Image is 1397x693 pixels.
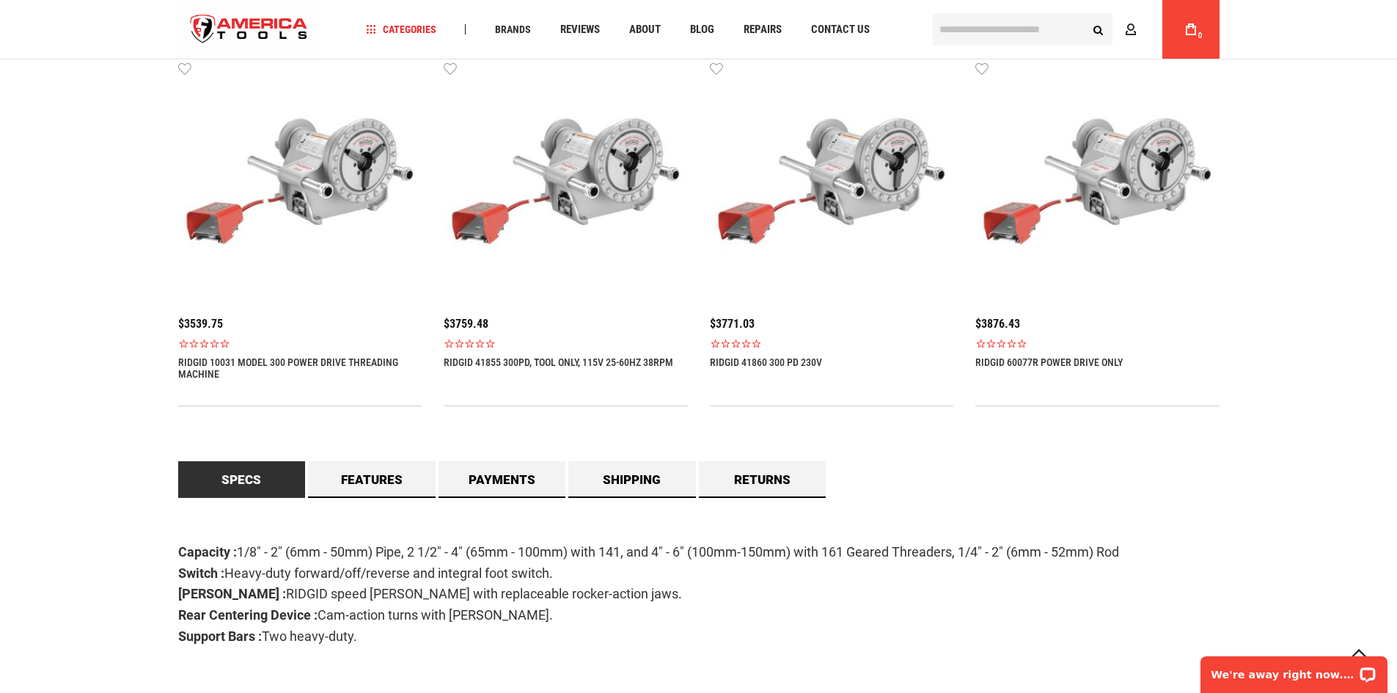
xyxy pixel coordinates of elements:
a: Reviews [554,20,606,40]
strong: Capacity : [178,544,237,560]
span: Rated 0.0 out of 5 stars 0 reviews [710,338,954,349]
a: store logo [178,2,320,57]
span: Contact Us [811,24,870,35]
a: Shipping [568,461,696,498]
span: Rated 0.0 out of 5 stars 0 reviews [178,338,422,349]
span: $3876.43 [975,317,1020,331]
a: Payments [439,461,566,498]
span: RIDGID speed [PERSON_NAME] with replaceable rocker-action jaws. [178,586,682,601]
a: Blog [683,20,721,40]
span: $3539.75 [178,317,223,331]
span: Categories [366,24,436,34]
a: RIDGID 41855 300PD, TOOL ONLY, 115V 25-60HZ 38RPM [444,356,673,368]
a: Returns [699,461,826,498]
a: Specs [178,461,306,498]
img: America Tools [178,2,320,57]
strong: Rear Centering Device : [178,607,318,623]
a: RIDGID 10031 MODEL 300 POWER DRIVE THREADING MACHINE [178,356,422,380]
span: 1/8" - 2" (6mm - 50mm) Pipe, 2 1/2" - 4" (65mm - 100mm) with 141, and 4" - 6" (100mm-150mm) with ... [178,544,1119,560]
span: Repairs [744,24,782,35]
span: Cam-action turns with [PERSON_NAME]. [178,607,553,623]
span: 0 [1198,32,1203,40]
a: Contact Us [804,20,876,40]
a: Repairs [737,20,788,40]
span: Rated 0.0 out of 5 stars 0 reviews [444,338,688,349]
span: Reviews [560,24,600,35]
a: About [623,20,667,40]
span: Heavy-duty forward/off/reverse and integral foot switch. [178,565,553,581]
span: Blog [690,24,714,35]
span: $3759.48 [444,317,488,331]
span: Two heavy-duty. [178,628,357,644]
a: Features [308,461,436,498]
a: Categories [359,20,443,40]
strong: Support Bars : [178,628,262,644]
a: RIDGID 41860 300 PD 230V [710,356,822,368]
a: RIDGID 60077R POWER DRIVE ONLY [975,356,1123,368]
a: Brands [488,20,538,40]
span: About [629,24,661,35]
iframe: LiveChat chat widget [1191,647,1397,693]
button: Search [1085,15,1112,43]
span: $3771.03 [710,317,755,331]
span: Brands [495,24,531,34]
span: Rated 0.0 out of 5 stars 0 reviews [975,338,1220,349]
strong: [PERSON_NAME] : [178,586,286,601]
strong: Switch : [178,565,224,581]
